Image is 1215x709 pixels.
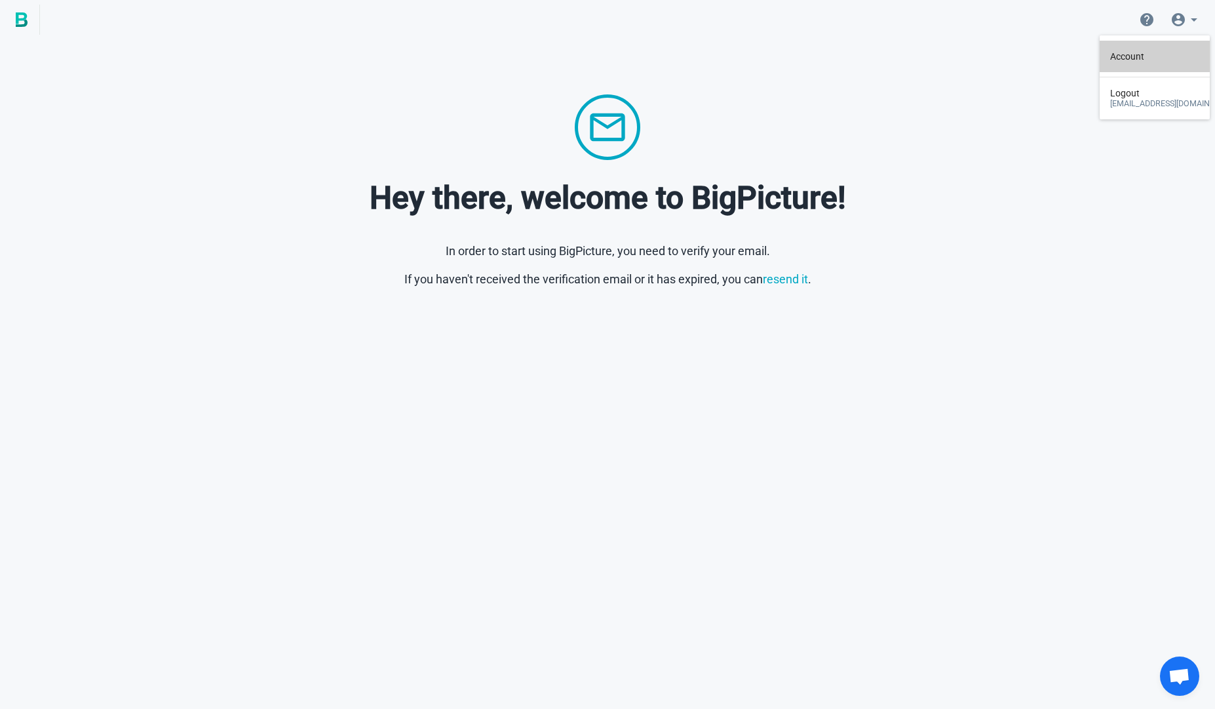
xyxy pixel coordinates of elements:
[16,12,28,27] img: BigPicture.io
[21,270,1194,288] p: If you haven't received the verification email or it has expired, you can .
[21,242,1194,260] p: In order to start using BigPicture, you need to verify your email.
[21,176,1194,221] h1: Hey there, welcome to BigPicture!
[763,272,808,286] a: resend it
[1110,51,1144,62] span: Account
[1160,657,1199,696] div: Open chat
